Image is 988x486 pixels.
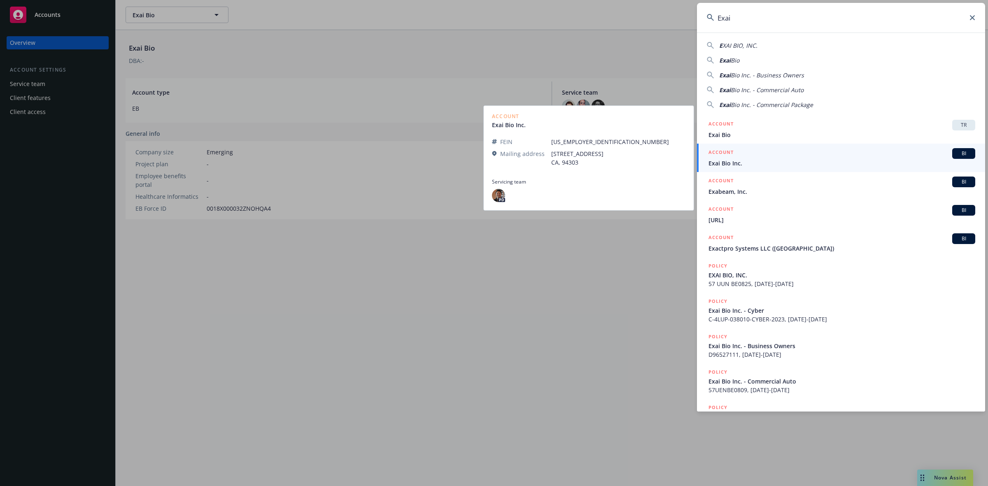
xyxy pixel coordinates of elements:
span: BI [955,235,972,242]
span: [URL] [708,216,975,224]
h5: POLICY [708,262,727,270]
span: Exai Bio Inc. [708,159,975,167]
h5: ACCOUNT [708,233,734,243]
h5: POLICY [708,333,727,341]
span: Bio Inc. - Business Owners [731,71,804,79]
span: Exai [719,101,731,109]
a: POLICYExai Bio Inc. - CyberC-4LUP-038010-CYBER-2023, [DATE]-[DATE] [697,293,985,328]
a: POLICYExai Bio Inc. - Commercial Auto57UENBE0809, [DATE]-[DATE] [697,363,985,399]
span: Exactpro Systems LLC ([GEOGRAPHIC_DATA]) [708,244,975,253]
span: EXAI BIO, INC. [708,271,975,279]
span: Bio Inc. - Commercial Auto [731,86,804,94]
a: ACCOUNTBIExactpro Systems LLC ([GEOGRAPHIC_DATA]) [697,229,985,257]
span: 57UENBE0809, [DATE]-[DATE] [708,386,975,394]
span: Exai [719,56,731,64]
a: ACCOUNTTRExai Bio [697,115,985,144]
span: XAI BIO, INC. [722,42,757,49]
span: Bio [731,56,739,64]
h5: ACCOUNT [708,205,734,215]
a: POLICYEXAI BIO, INC.57 UUN BE0825, [DATE]-[DATE] [697,257,985,293]
a: ACCOUNTBIExai Bio Inc. [697,144,985,172]
span: E [719,42,722,49]
h5: ACCOUNT [708,177,734,186]
a: POLICYExai Bio Inc. - Business OwnersD96527111, [DATE]-[DATE] [697,328,985,363]
span: Exai Bio Inc. - Commercial Auto [708,377,975,386]
span: BI [955,207,972,214]
a: ACCOUNTBI[URL] [697,200,985,229]
span: C-4LUP-038010-CYBER-2023, [DATE]-[DATE] [708,315,975,323]
h5: ACCOUNT [708,148,734,158]
span: D96527111, [DATE]-[DATE] [708,350,975,359]
h5: POLICY [708,368,727,376]
a: ACCOUNTBIExabeam, Inc. [697,172,985,200]
span: Exai Bio Inc. - Cyber [708,306,975,315]
span: Exai Bio [708,130,975,139]
span: TR [955,121,972,129]
a: POLICY [697,399,985,434]
span: BI [955,150,972,157]
input: Search... [697,3,985,33]
span: Exai Bio Inc. - Business Owners [708,342,975,350]
h5: POLICY [708,403,727,412]
span: 57 UUN BE0825, [DATE]-[DATE] [708,279,975,288]
span: Exai [719,71,731,79]
span: Bio Inc. - Commercial Package [731,101,813,109]
h5: POLICY [708,297,727,305]
span: BI [955,178,972,186]
span: Exai [719,86,731,94]
h5: ACCOUNT [708,120,734,130]
span: Exabeam, Inc. [708,187,975,196]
